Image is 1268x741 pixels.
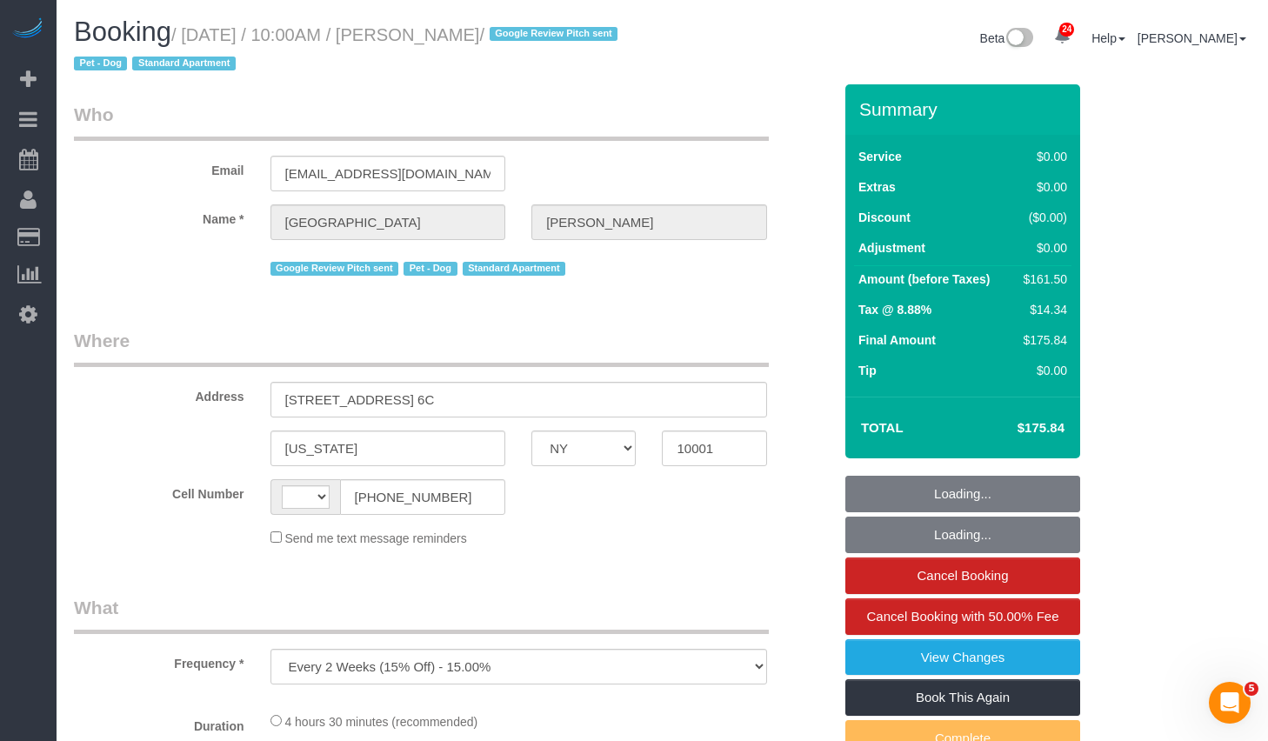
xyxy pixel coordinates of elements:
label: Extras [858,178,896,196]
div: $0.00 [1017,148,1067,165]
input: Email [270,156,506,191]
a: Book This Again [845,679,1080,716]
a: Help [1091,31,1125,45]
label: Tax @ 8.88% [858,301,931,318]
label: Service [858,148,902,165]
span: Pet - Dog [74,57,127,70]
div: $0.00 [1017,178,1067,196]
div: $0.00 [1017,362,1067,379]
legend: Who [74,102,769,141]
small: / [DATE] / 10:00AM / [PERSON_NAME] [74,25,623,74]
label: Duration [61,711,257,735]
label: Adjustment [858,239,925,257]
label: Tip [858,362,877,379]
label: Final Amount [858,331,936,349]
span: Cancel Booking with 50.00% Fee [867,609,1059,624]
div: $175.84 [1017,331,1067,349]
span: Google Review Pitch sent [490,27,618,41]
label: Cell Number [61,479,257,503]
label: Name * [61,204,257,228]
a: 24 [1045,17,1079,56]
div: ($0.00) [1017,209,1067,226]
span: Standard Apartment [132,57,236,70]
span: Pet - Dog [404,262,457,276]
label: Amount (before Taxes) [858,270,990,288]
img: New interface [1004,28,1033,50]
input: Zip Code [662,431,766,466]
label: Address [61,382,257,405]
span: Booking [74,17,171,47]
span: Send me text message reminders [284,531,466,545]
input: First Name [270,204,506,240]
a: View Changes [845,639,1080,676]
legend: Where [74,328,769,367]
input: City [270,431,506,466]
h4: $175.84 [965,421,1064,436]
label: Frequency * [61,649,257,672]
div: $14.34 [1017,301,1067,318]
span: Google Review Pitch sent [270,262,399,276]
span: 24 [1059,23,1074,37]
input: Last Name [531,204,767,240]
div: $161.50 [1017,270,1067,288]
span: 5 [1245,682,1258,696]
a: Cancel Booking [845,557,1080,594]
a: Beta [980,31,1034,45]
iframe: Intercom live chat [1209,682,1251,724]
label: Email [61,156,257,179]
h3: Summary [859,99,1071,119]
legend: What [74,595,769,634]
strong: Total [861,420,904,435]
a: [PERSON_NAME] [1138,31,1246,45]
img: Automaid Logo [10,17,45,42]
div: $0.00 [1017,239,1067,257]
span: 4 hours 30 minutes (recommended) [284,715,477,729]
input: Cell Number [340,479,506,515]
label: Discount [858,209,911,226]
a: Cancel Booking with 50.00% Fee [845,598,1080,635]
span: Standard Apartment [463,262,566,276]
